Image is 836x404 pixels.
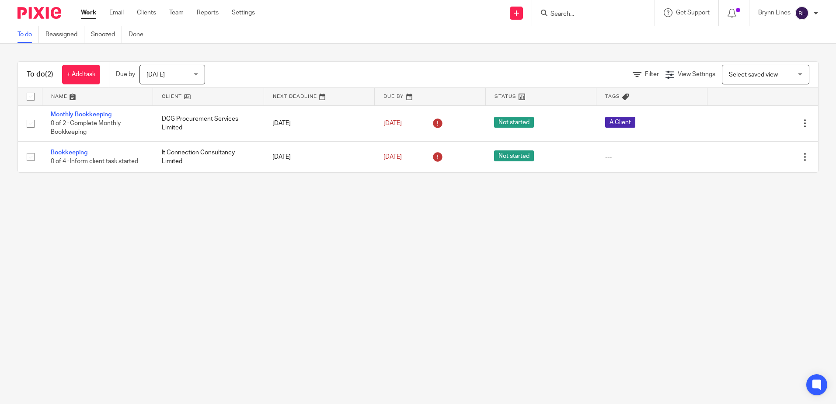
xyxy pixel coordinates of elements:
span: Filter [645,71,659,77]
span: Get Support [676,10,710,16]
a: Bookkeeping [51,150,87,156]
span: (2) [45,71,53,78]
span: [DATE] [383,120,402,126]
a: Email [109,8,124,17]
a: Work [81,8,96,17]
span: A Client [605,117,635,128]
span: Not started [494,117,534,128]
span: 0 of 4 · Inform client task started [51,158,138,164]
p: Due by [116,70,135,79]
input: Search [550,10,628,18]
a: Team [169,8,184,17]
div: --- [605,153,699,161]
td: It Connection Consultancy Limited [153,141,264,172]
a: To do [17,26,39,43]
td: [DATE] [264,141,375,172]
a: Monthly Bookkeeping [51,111,111,118]
span: Tags [605,94,620,99]
span: View Settings [678,71,715,77]
img: Pixie [17,7,61,19]
span: Select saved view [729,72,778,78]
a: Reassigned [45,26,84,43]
img: svg%3E [795,6,809,20]
a: Clients [137,8,156,17]
a: + Add task [62,65,100,84]
a: Settings [232,8,255,17]
td: DCG Procurement Services Limited [153,105,264,141]
h1: To do [27,70,53,79]
a: Done [129,26,150,43]
p: Brynn Lines [758,8,791,17]
a: Reports [197,8,219,17]
td: [DATE] [264,105,375,141]
span: Not started [494,150,534,161]
span: [DATE] [146,72,165,78]
a: Snoozed [91,26,122,43]
span: [DATE] [383,154,402,160]
span: 0 of 2 · Complete Monthly Bookkeeping [51,120,121,136]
